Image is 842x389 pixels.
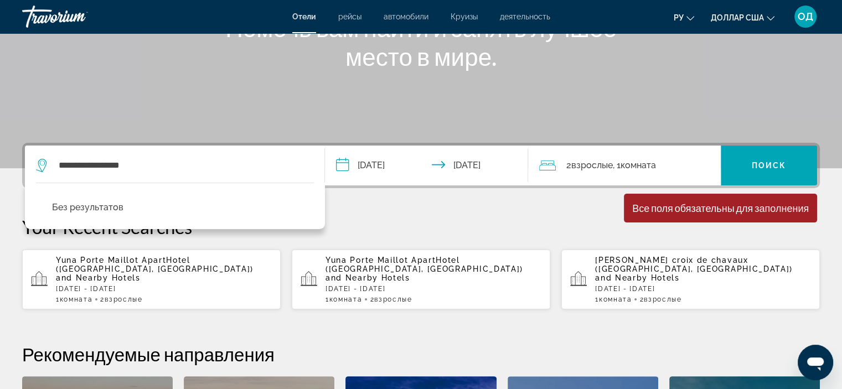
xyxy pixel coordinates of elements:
[326,295,362,303] span: 1
[500,12,550,21] a: деятельность
[644,295,681,303] span: Взрослые
[60,295,93,303] span: Комната
[599,295,632,303] span: Комната
[571,160,612,170] font: Взрослые
[105,295,142,303] span: Взрослые
[338,12,361,21] a: рейсы
[22,249,281,310] button: Yuna Porte Maillot ApartHotel ([GEOGRAPHIC_DATA], [GEOGRAPHIC_DATA]) and Nearby Hotels[DATE] - [D...
[674,9,694,25] button: Изменить язык
[56,295,92,303] span: 1
[632,202,809,214] div: Все поля обязательны для заполнения
[56,256,254,273] span: Yuna Porte Maillot ApartHotel ([GEOGRAPHIC_DATA], [GEOGRAPHIC_DATA])
[639,295,681,303] span: 2
[325,146,529,185] button: Check-in date: Sep 9, 2025 Check-out date: Sep 13, 2025
[329,295,363,303] span: Комната
[22,216,820,238] p: Your Recent Searches
[56,273,141,282] span: and Nearby Hotels
[326,273,410,282] span: and Nearby Hotels
[711,9,774,25] button: Изменить валюту
[25,146,817,185] div: Виджет поиска
[100,295,142,303] span: 2
[612,160,620,170] font: , 1
[326,285,541,293] p: [DATE] - [DATE]
[566,160,571,170] font: 2
[52,200,123,215] p: Без результатов
[595,285,811,293] p: [DATE] - [DATE]
[384,12,428,21] a: автомобили
[620,160,655,170] font: Комната
[22,343,820,365] h2: Рекомендуемые направления
[326,256,523,273] span: Yuna Porte Maillot ApartHotel ([GEOGRAPHIC_DATA], [GEOGRAPHIC_DATA])
[791,5,820,28] button: Меню пользователя
[711,13,764,22] font: доллар США
[595,295,632,303] span: 1
[561,249,820,310] button: [PERSON_NAME] croix de chavaux ([GEOGRAPHIC_DATA], [GEOGRAPHIC_DATA]) and Nearby Hotels[DATE] - [...
[451,12,478,21] a: Круизы
[292,249,550,310] button: Yuna Porte Maillot ApartHotel ([GEOGRAPHIC_DATA], [GEOGRAPHIC_DATA]) and Nearby Hotels[DATE] - [D...
[528,146,721,185] button: Путешественники: 2 взрослых, 0 детей
[374,295,412,303] span: Взрослые
[595,256,793,273] span: [PERSON_NAME] croix de chavaux ([GEOGRAPHIC_DATA], [GEOGRAPHIC_DATA])
[22,2,133,31] a: Травориум
[721,146,817,185] button: Поиск
[674,13,684,22] font: ру
[595,273,680,282] span: and Nearby Hotels
[752,161,787,170] font: Поиск
[798,11,813,22] font: ОД
[292,12,316,21] a: Отели
[56,285,272,293] p: [DATE] - [DATE]
[798,345,833,380] iframe: Кнопка запуска окна обмена сообщениями
[225,13,617,71] font: Помочь вам найти и занять лучшее место в мире.
[370,295,412,303] span: 2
